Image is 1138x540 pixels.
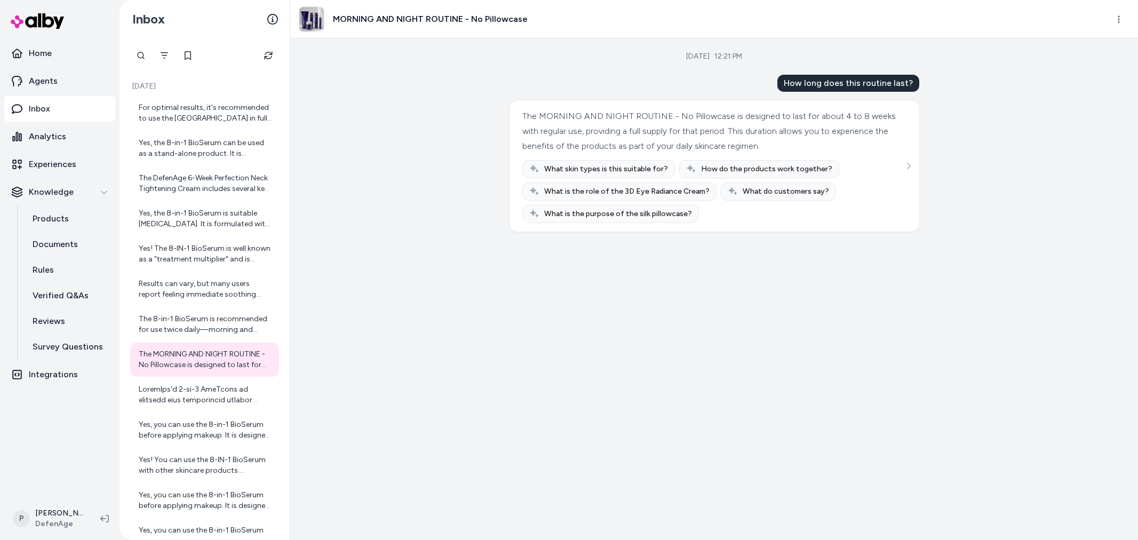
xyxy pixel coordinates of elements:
[4,152,115,177] a: Experiences
[299,7,324,31] img: am-pm-v2.jpg
[130,448,279,482] a: Yes! You can use the 8-IN-1 BioSerum with other skincare products. DefenAge's products have diffe...
[35,508,83,519] p: [PERSON_NAME]
[130,166,279,201] a: The DefenAge 6-Week Perfection Neck Tightening Cream includes several key ingredients designed to...
[29,130,66,143] p: Analytics
[29,158,76,171] p: Experiences
[777,75,919,92] div: How long does this routine last?
[139,314,273,335] div: The 8-in-1 BioSerum is recommended for use twice daily—morning and evening. Use one pump on your ...
[33,212,69,225] p: Products
[130,202,279,236] a: Yes, the 8-in-1 BioSerum is suitable [MEDICAL_DATA]. It is formulated with a gentle yet effective...
[4,68,115,94] a: Agents
[35,519,83,529] span: DefenAge
[139,173,273,194] div: The DefenAge 6-Week Perfection Neck Tightening Cream includes several key ingredients designed to...
[4,96,115,122] a: Inbox
[130,81,279,92] p: [DATE]
[139,279,273,300] div: Results can vary, but many users report feeling immediate soothing effects. Long-term benefits ar...
[29,368,78,381] p: Integrations
[544,186,710,197] span: What is the role of the 3D Eye Radiance Cream?
[139,102,273,124] div: For optimal results, it's recommended to use the [GEOGRAPHIC_DATA] in full for 10–14 days. This t...
[130,237,279,271] a: Yes! The 8-IN-1 BioSerum is well known as a "treatment multiplier" and is recommended by dermatol...
[33,315,65,328] p: Reviews
[130,272,279,306] a: Results can vary, but many users report feeling immediate soothing effects. Long-term benefits ar...
[130,378,279,412] a: LoremIps'd 2-si-3 AmeTcons ad elitsedd eius temporincid utlabor etdolore ma aliquae adm veni. Qui...
[4,41,115,66] a: Home
[22,206,115,232] a: Products
[139,419,273,441] div: Yes, you can use the 8-in-1 BioSerum before applying makeup. It is designed to smooth and rejuven...
[6,502,92,536] button: P[PERSON_NAME]DefenAge
[4,362,115,387] a: Integrations
[29,75,58,88] p: Agents
[33,340,103,353] p: Survey Questions
[130,413,279,447] a: Yes, you can use the 8-in-1 BioSerum before applying makeup. It is designed to smooth and rejuven...
[522,109,904,154] div: The MORNING AND NIGHT ROUTINE - No Pillowcase is designed to last for about 4 to 8 weeks with reg...
[22,232,115,257] a: Documents
[139,243,273,265] div: Yes! The 8-IN-1 BioSerum is well known as a "treatment multiplier" and is recommended by dermatol...
[130,343,279,377] a: The MORNING AND NIGHT ROUTINE - No Pillowcase is designed to last for about 4 to 8 weeks with reg...
[11,13,64,29] img: alby Logo
[29,102,50,115] p: Inbox
[686,51,742,62] div: [DATE] · 12:21 PM
[333,13,528,26] h3: MORNING AND NIGHT ROUTINE - No Pillowcase
[4,124,115,149] a: Analytics
[33,238,78,251] p: Documents
[544,164,668,174] span: What skin types is this suitable for?
[130,131,279,165] a: Yes, the 8-in-1 BioSerum can be used as a stand-alone product. It is designed with a high concent...
[13,510,30,527] span: P
[4,179,115,205] button: Knowledge
[132,11,165,27] h2: Inbox
[154,45,175,66] button: Filter
[22,308,115,334] a: Reviews
[130,483,279,518] a: Yes, you can use the 8-in-1 BioSerum before applying makeup. It is designed to smooth and rejuven...
[22,334,115,360] a: Survey Questions
[130,307,279,342] a: The 8-in-1 BioSerum is recommended for use twice daily—morning and evening. Use one pump on your ...
[139,138,273,159] div: Yes, the 8-in-1 BioSerum can be used as a stand-alone product. It is designed with a high concent...
[139,208,273,229] div: Yes, the 8-in-1 BioSerum is suitable [MEDICAL_DATA]. It is formulated with a gentle yet effective...
[33,289,89,302] p: Verified Q&As
[22,283,115,308] a: Verified Q&As
[701,164,832,174] span: How do the products work together?
[22,257,115,283] a: Rules
[139,490,273,511] div: Yes, you can use the 8-in-1 BioSerum before applying makeup. It is designed to smooth and rejuven...
[29,47,52,60] p: Home
[902,160,915,172] button: See more
[139,349,273,370] div: The MORNING AND NIGHT ROUTINE - No Pillowcase is designed to last for about 4 to 8 weeks with reg...
[33,264,54,276] p: Rules
[29,186,74,198] p: Knowledge
[743,186,829,197] span: What do customers say?
[130,96,279,130] a: For optimal results, it's recommended to use the [GEOGRAPHIC_DATA] in full for 10–14 days. This t...
[139,455,273,476] div: Yes! You can use the 8-IN-1 BioSerum with other skincare products. DefenAge's products have diffe...
[139,384,273,406] div: LoremIps'd 2-si-3 AmeTcons ad elitsedd eius temporincid utlabor etdolore ma aliquae adm veni. Qui...
[258,45,279,66] button: Refresh
[544,209,692,219] span: What is the purpose of the silk pillowcase?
